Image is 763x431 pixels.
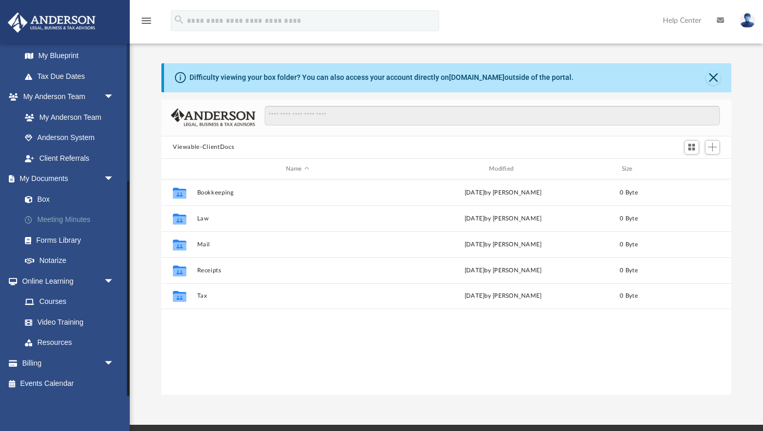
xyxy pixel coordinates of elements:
i: search [173,14,185,25]
a: Meeting Minutes [15,210,130,230]
span: arrow_drop_down [104,353,125,374]
a: My Blueprint [15,46,125,66]
a: My Documentsarrow_drop_down [7,169,130,189]
div: [DATE] by [PERSON_NAME] [403,266,604,275]
a: Events Calendar [7,373,130,394]
span: 0 Byte [620,216,638,221]
button: Mail [197,241,398,248]
i: menu [140,15,153,27]
button: Switch to Grid View [684,140,700,155]
a: Client Referrals [15,148,125,169]
div: Size [608,164,650,174]
a: [DOMAIN_NAME] [449,73,505,81]
a: Online Learningarrow_drop_down [7,271,125,291]
button: Add [705,140,720,155]
span: arrow_drop_down [104,271,125,292]
span: 0 Byte [620,294,638,299]
div: [DATE] by [PERSON_NAME] [403,214,604,224]
a: Notarize [15,251,130,271]
a: My Anderson Team [15,107,119,128]
button: Law [197,215,398,222]
span: 0 Byte [620,268,638,273]
button: Bookkeeping [197,189,398,196]
a: Box [15,189,125,210]
a: My Anderson Teamarrow_drop_down [7,87,125,107]
div: id [166,164,192,174]
input: Search files and folders [265,106,720,126]
a: Billingarrow_drop_down [7,353,130,373]
a: Tax Due Dates [15,66,130,87]
div: Modified [402,164,604,174]
div: grid [161,179,731,395]
span: 0 Byte [620,190,638,196]
img: User Pic [740,13,755,28]
a: Resources [15,332,125,353]
img: Anderson Advisors Platinum Portal [5,12,99,33]
span: arrow_drop_down [104,87,125,108]
a: Forms Library [15,230,125,251]
a: Courses [15,291,125,312]
button: Tax [197,293,398,300]
div: id [654,164,727,174]
span: arrow_drop_down [104,169,125,190]
div: [DATE] by [PERSON_NAME] [403,188,604,198]
div: [DATE] by [PERSON_NAME] [403,240,604,249]
a: menu [140,20,153,27]
div: [DATE] by [PERSON_NAME] [403,292,604,301]
a: Anderson System [15,128,125,148]
div: Difficulty viewing your box folder? You can also access your account directly on outside of the p... [189,72,574,83]
button: Close [706,71,720,85]
button: Viewable-ClientDocs [173,143,234,152]
div: Name [197,164,398,174]
a: Video Training [15,312,119,332]
span: 0 Byte [620,242,638,247]
button: Receipts [197,267,398,274]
